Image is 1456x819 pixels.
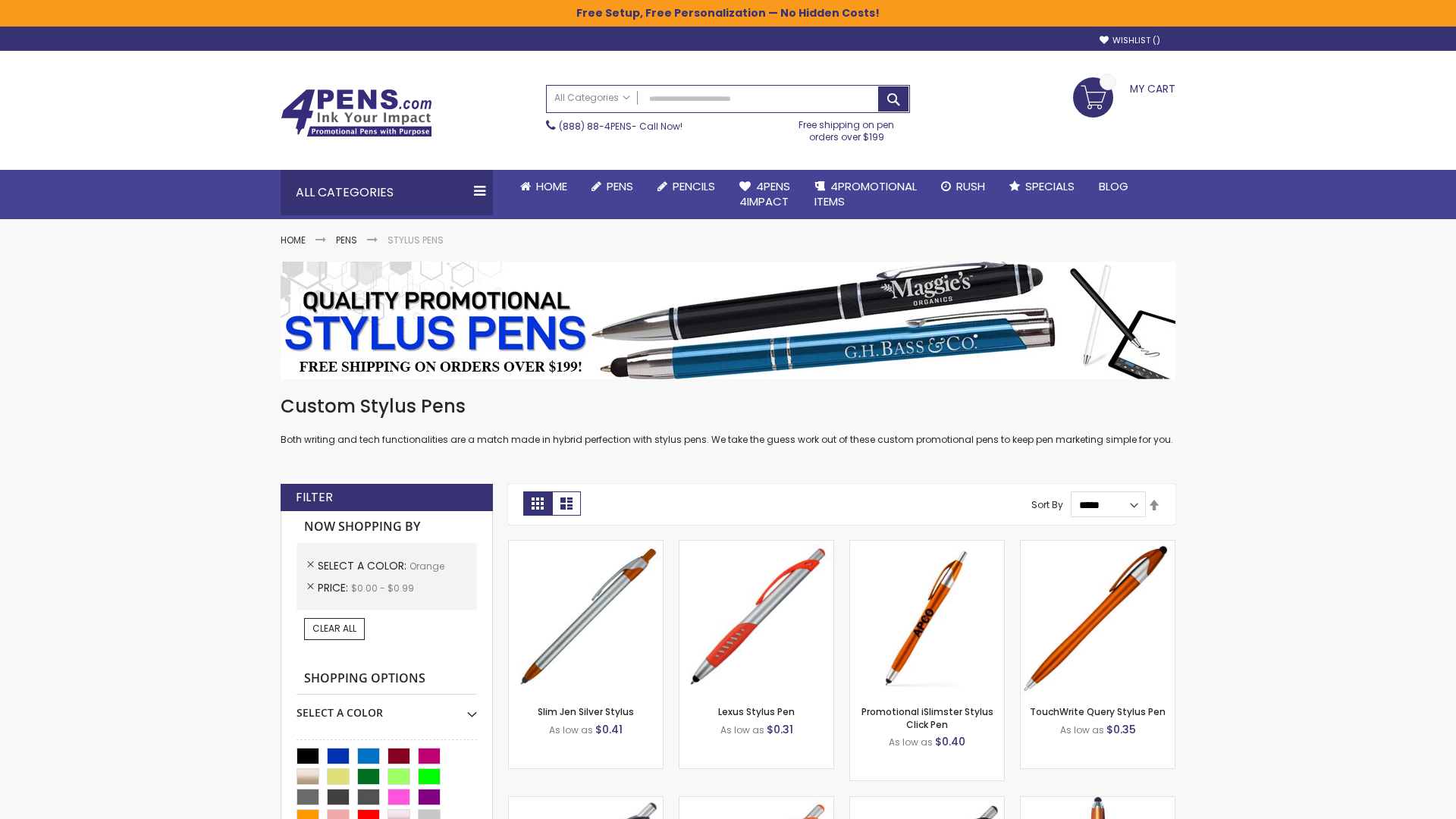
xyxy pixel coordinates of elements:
[312,622,356,635] span: Clear All
[559,120,682,133] span: - Call Now!
[1087,170,1141,203] a: Blog
[607,178,633,194] span: Pens
[850,796,1004,809] a: Lexus Metallic Stylus Pen-Orange
[509,540,663,553] a: Slim Jen Silver Stylus-Orange
[281,394,1175,419] h1: Custom Stylus Pens
[956,178,985,194] span: Rush
[1021,796,1175,809] a: TouchWrite Command Stylus Pen-Orange
[595,722,623,737] span: $0.41
[281,170,493,215] div: All Categories
[679,540,833,553] a: Lexus Stylus Pen-Orange
[549,723,593,736] span: As low as
[802,170,929,219] a: 4PROMOTIONALITEMS
[388,234,444,246] strong: Stylus Pens
[508,170,579,203] a: Home
[281,262,1175,379] img: Stylus Pens
[409,560,444,573] span: Orange
[997,170,1087,203] a: Specials
[1099,178,1128,194] span: Blog
[767,722,793,737] span: $0.31
[727,170,802,219] a: 4Pens4impact
[718,705,795,718] a: Lexus Stylus Pen
[889,736,933,748] span: As low as
[935,734,965,749] span: $0.40
[739,178,790,209] span: 4Pens 4impact
[861,705,993,730] a: Promotional iSlimster Stylus Click Pen
[297,663,477,695] strong: Shopping Options
[297,695,477,720] div: Select A Color
[318,558,409,573] span: Select A Color
[336,234,357,246] a: Pens
[304,618,365,639] a: Clear All
[850,541,1004,695] img: Promotional iSlimster Stylus Click Pen-Orange
[538,705,634,718] a: Slim Jen Silver Stylus
[814,178,917,209] span: 4PROMOTIONAL ITEMS
[850,540,1004,553] a: Promotional iSlimster Stylus Click Pen-Orange
[554,92,630,104] span: All Categories
[509,796,663,809] a: Boston Stylus Pen-Orange
[679,796,833,809] a: Boston Silver Stylus Pen-Orange
[783,113,911,143] div: Free shipping on pen orders over $199
[509,541,663,695] img: Slim Jen Silver Stylus-Orange
[645,170,727,203] a: Pencils
[281,394,1175,447] div: Both writing and tech functionalities are a match made in hybrid perfection with stylus pens. We ...
[1106,722,1136,737] span: $0.35
[1021,540,1175,553] a: TouchWrite Query Stylus Pen-Orange
[673,178,715,194] span: Pencils
[559,120,632,133] a: (888) 88-4PENS
[1030,705,1166,718] a: TouchWrite Query Stylus Pen
[547,86,638,111] a: All Categories
[1021,541,1175,695] img: TouchWrite Query Stylus Pen-Orange
[281,234,306,246] a: Home
[1060,723,1104,736] span: As low as
[536,178,567,194] span: Home
[1025,178,1075,194] span: Specials
[296,489,333,506] strong: Filter
[281,89,432,137] img: 4Pens Custom Pens and Promotional Products
[297,511,477,543] strong: Now Shopping by
[523,491,552,516] strong: Grid
[351,582,414,595] span: $0.00 - $0.99
[720,723,764,736] span: As low as
[679,541,833,695] img: Lexus Stylus Pen-Orange
[579,170,645,203] a: Pens
[929,170,997,203] a: Rush
[318,580,351,595] span: Price
[1031,498,1063,511] label: Sort By
[1100,35,1160,46] a: Wishlist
